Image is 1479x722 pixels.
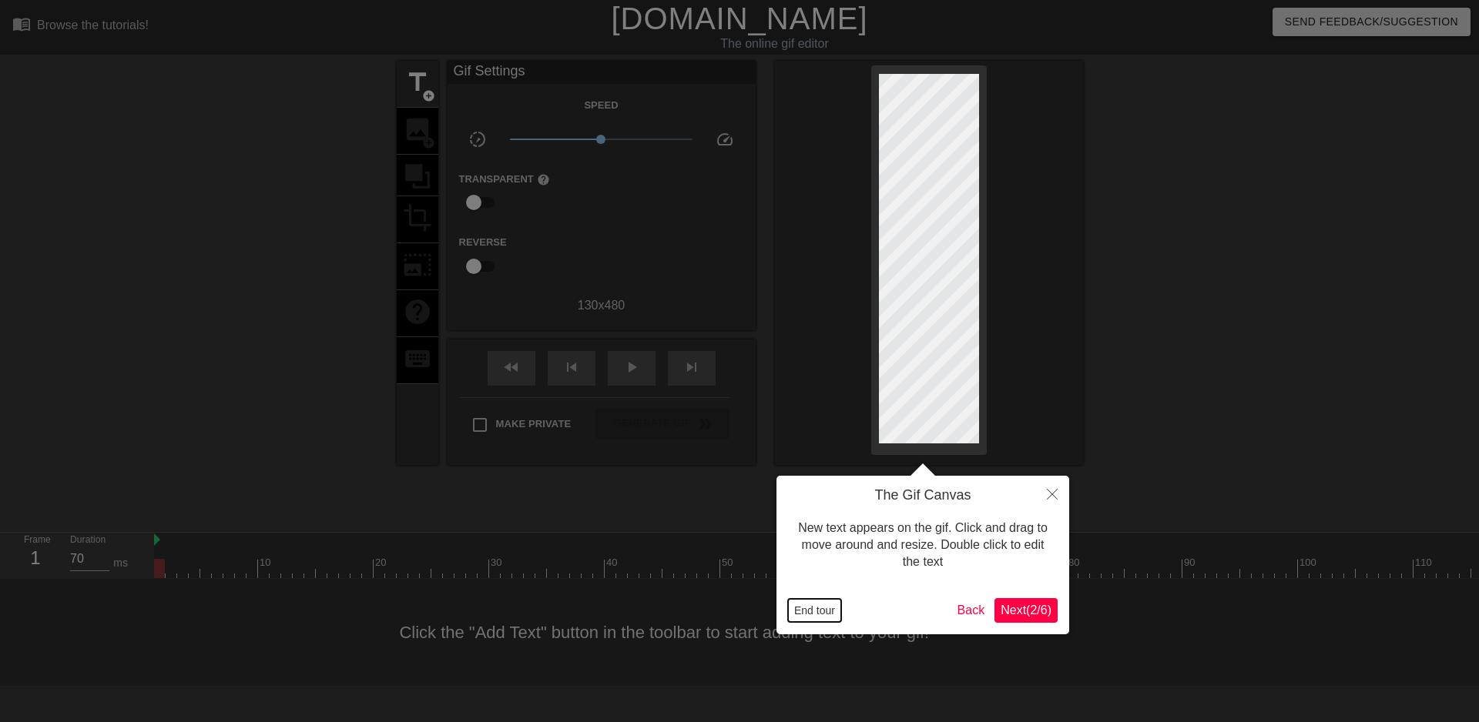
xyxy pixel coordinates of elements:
[1035,476,1069,511] button: Close
[788,599,841,622] button: End tour
[951,598,991,623] button: Back
[994,598,1058,623] button: Next
[1001,603,1051,617] span: Next ( 2 / 6 )
[788,504,1058,587] div: New text appears on the gif. Click and drag to move around and resize. Double click to edit the text
[788,487,1058,504] h4: The Gif Canvas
